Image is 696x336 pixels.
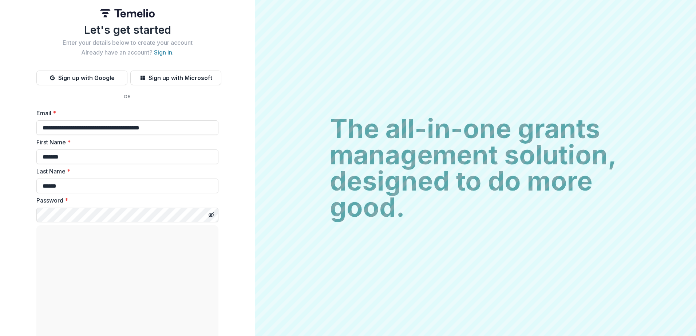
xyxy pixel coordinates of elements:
a: Sign in [154,49,172,56]
button: Sign up with Google [36,71,127,85]
label: Last Name [36,167,214,176]
img: Temelio [100,9,155,17]
h2: Already have an account? . [36,49,218,56]
button: Sign up with Microsoft [130,71,221,85]
label: First Name [36,138,214,147]
button: Toggle password visibility [205,209,217,221]
h2: Enter your details below to create your account [36,39,218,46]
label: Email [36,109,214,117]
label: Password [36,196,214,205]
h1: Let's get started [36,23,218,36]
